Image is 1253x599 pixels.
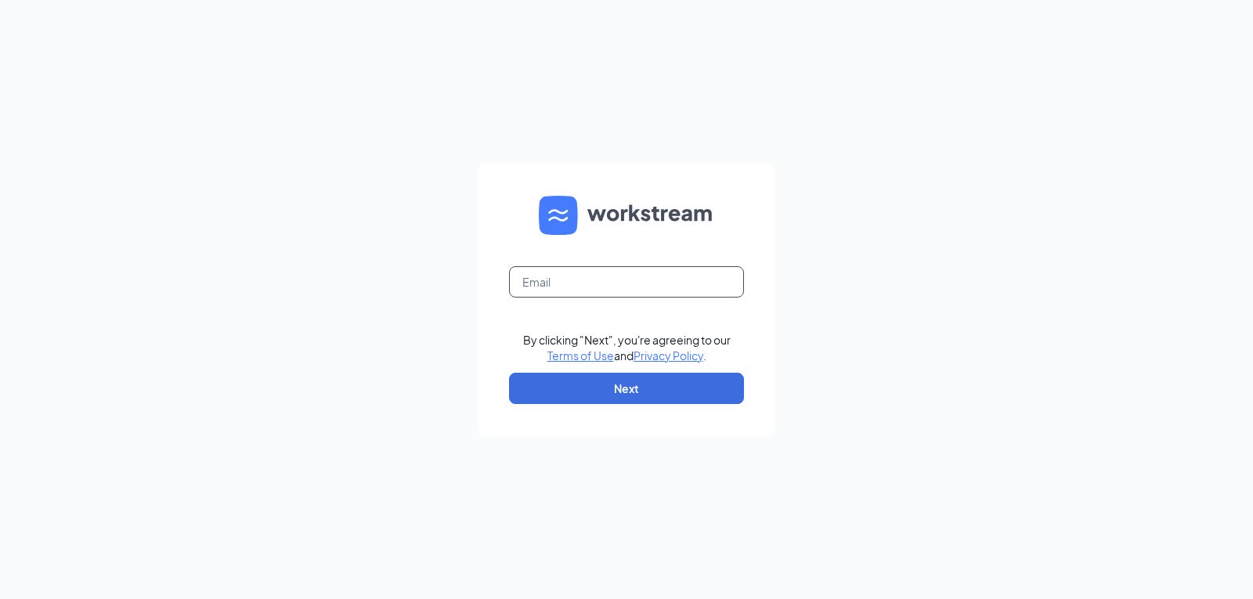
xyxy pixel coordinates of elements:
input: Email [509,266,744,298]
button: Next [509,373,744,404]
a: Terms of Use [547,348,614,363]
img: WS logo and Workstream text [539,196,714,235]
a: Privacy Policy [634,348,703,363]
div: By clicking "Next", you're agreeing to our and . [523,332,731,363]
